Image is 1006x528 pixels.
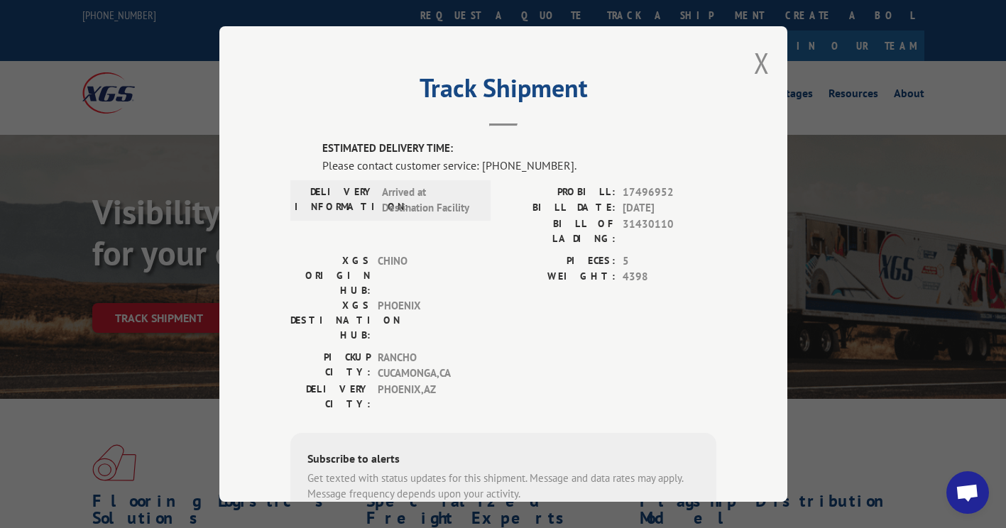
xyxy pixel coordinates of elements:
[503,269,616,285] label: WEIGHT:
[946,471,989,514] a: Open chat
[322,157,716,174] div: Please contact customer service: [PHONE_NUMBER].
[290,253,371,298] label: XGS ORIGIN HUB:
[378,382,474,412] span: PHOENIX , AZ
[503,216,616,246] label: BILL OF LADING:
[290,382,371,412] label: DELIVERY CITY:
[623,185,716,201] span: 17496952
[290,298,371,343] label: XGS DESTINATION HUB:
[290,78,716,105] h2: Track Shipment
[503,200,616,216] label: BILL DATE:
[295,185,375,216] label: DELIVERY INFORMATION:
[378,253,474,298] span: CHINO
[307,450,699,471] div: Subscribe to alerts
[290,350,371,382] label: PICKUP CITY:
[378,298,474,343] span: PHOENIX
[623,200,716,216] span: [DATE]
[623,216,716,246] span: 31430110
[623,253,716,270] span: 5
[623,269,716,285] span: 4398
[382,185,478,216] span: Arrived at Destination Facility
[503,253,616,270] label: PIECES:
[307,471,699,502] div: Get texted with status updates for this shipment. Message and data rates may apply. Message frequ...
[754,44,770,82] button: Close modal
[322,141,716,157] label: ESTIMATED DELIVERY TIME:
[378,350,474,382] span: RANCHO CUCAMONGA , CA
[503,185,616,201] label: PROBILL:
